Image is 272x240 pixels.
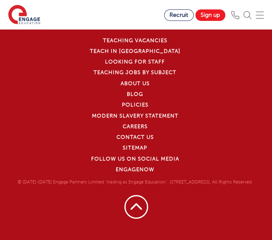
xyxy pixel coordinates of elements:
[121,81,150,86] a: About Us
[123,124,148,129] a: Careers
[103,38,167,43] a: Teaching Vacancies
[231,11,239,19] img: Phone
[8,5,40,25] img: Engage Education
[164,9,194,21] a: Recruit
[195,9,225,21] a: Sign up
[105,59,165,65] a: Looking for staff
[90,48,181,54] a: Teach in [GEOGRAPHIC_DATA]
[117,134,154,140] a: Contact Us
[4,179,266,186] p: © [DATE]-[DATE] Engage Partners Limited "trading as Engage Education". [STREET_ADDRESS]. All Righ...
[92,113,178,119] a: Modern Slavery Statement
[94,70,176,75] a: Teaching jobs by subject
[256,11,264,19] img: Mobile Menu
[123,145,147,151] a: Sitemap
[91,156,179,162] a: Follow us on Social Media
[169,12,188,18] span: Recruit
[127,91,143,97] a: Blog
[122,102,149,108] a: Policies
[243,11,251,19] img: Search
[116,167,154,172] a: EngageNow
